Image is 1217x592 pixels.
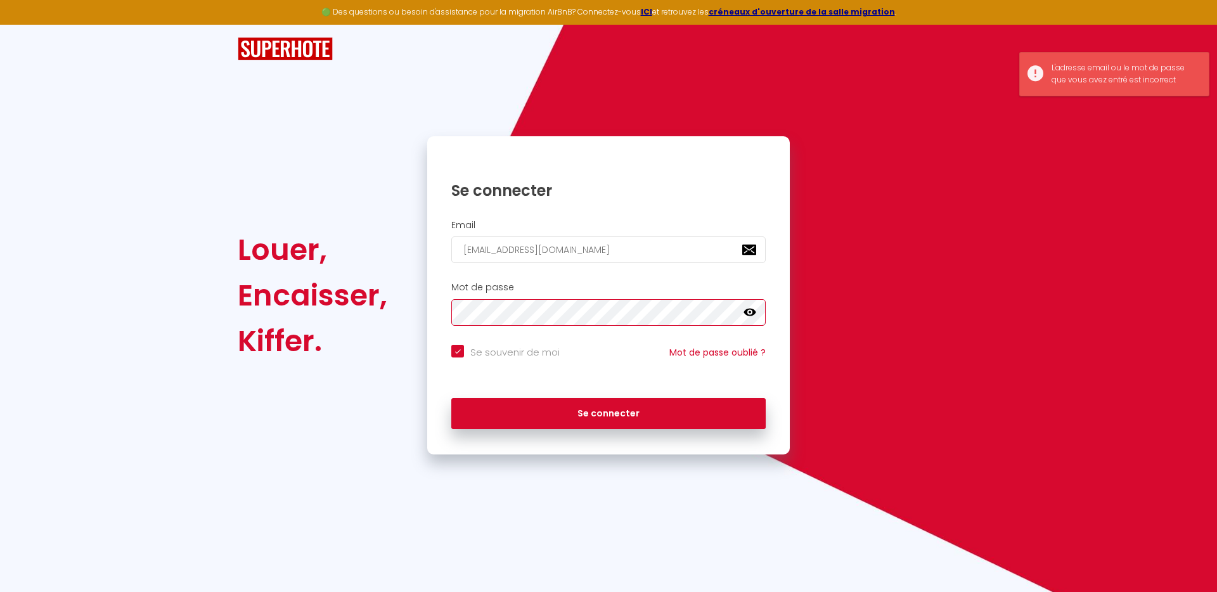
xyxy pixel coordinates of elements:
[451,181,766,200] h1: Se connecter
[238,318,387,364] div: Kiffer.
[641,6,652,17] a: ICI
[1052,62,1196,86] div: L'adresse email ou le mot de passe que vous avez entré est incorrect
[451,398,766,430] button: Se connecter
[669,346,766,359] a: Mot de passe oublié ?
[451,282,766,293] h2: Mot de passe
[709,6,895,17] a: créneaux d'ouverture de la salle migration
[238,227,387,273] div: Louer,
[451,220,766,231] h2: Email
[10,5,48,43] button: Ouvrir le widget de chat LiveChat
[238,37,333,61] img: SuperHote logo
[451,236,766,263] input: Ton Email
[238,273,387,318] div: Encaisser,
